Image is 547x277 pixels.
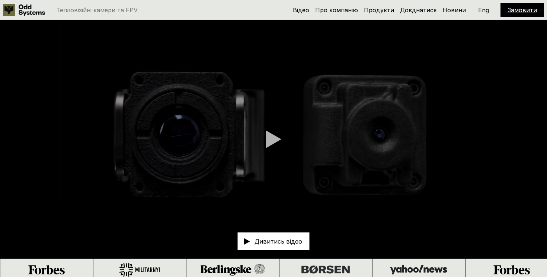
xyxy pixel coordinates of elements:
[255,238,302,244] p: Дивитись відео
[293,6,309,14] a: Відео
[56,7,138,13] p: Тепловізійні камери та FPV
[442,6,466,14] a: Новини
[400,6,436,14] a: Доєднатися
[508,6,537,14] a: Замовити
[478,7,489,13] p: Eng
[315,6,358,14] a: Про компанію
[364,6,394,14] a: Продукти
